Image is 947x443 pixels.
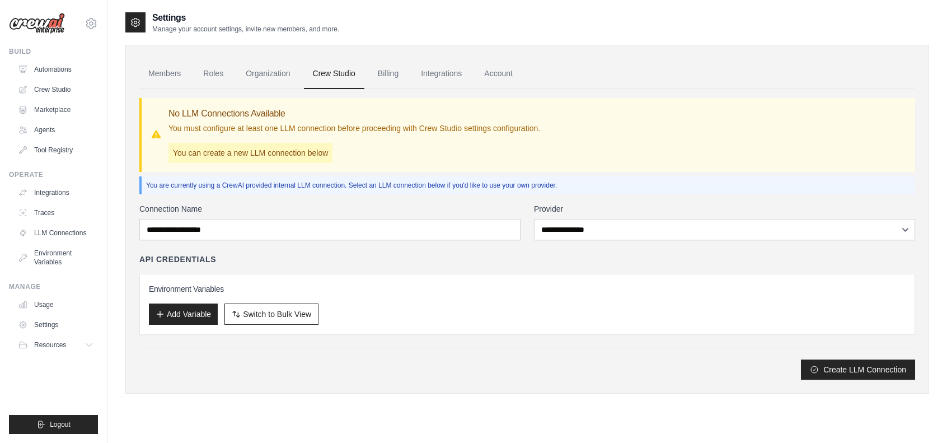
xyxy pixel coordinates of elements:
a: Integrations [13,184,98,202]
a: Crew Studio [13,81,98,99]
a: Billing [369,59,407,89]
a: Account [475,59,522,89]
a: Environment Variables [13,244,98,271]
span: Switch to Bulk View [243,309,311,320]
div: Build [9,47,98,56]
a: Agents [13,121,98,139]
p: You are currently using a CrewAI provided internal LLM connection. Select an LLM connection below... [146,181,911,190]
a: Members [139,59,190,89]
a: Settings [13,316,98,334]
button: Add Variable [149,304,218,325]
a: LLM Connections [13,224,98,242]
a: Crew Studio [304,59,364,89]
a: Integrations [412,59,471,89]
button: Logout [9,415,98,434]
h2: Settings [152,11,339,25]
span: Logout [50,420,71,429]
a: Roles [194,59,232,89]
label: Connection Name [139,203,521,214]
button: Resources [13,336,98,354]
a: Organization [237,59,299,89]
label: Provider [534,203,915,214]
div: Manage [9,282,98,291]
button: Create LLM Connection [801,360,915,380]
a: Automations [13,60,98,78]
h3: Environment Variables [149,283,906,295]
div: Operate [9,170,98,179]
img: Logo [9,13,65,34]
p: You can create a new LLM connection below [168,143,332,163]
a: Marketplace [13,101,98,119]
button: Switch to Bulk View [224,304,318,325]
p: Manage your account settings, invite new members, and more. [152,25,339,34]
p: You must configure at least one LLM connection before proceeding with Crew Studio settings config... [168,123,540,134]
a: Traces [13,204,98,222]
a: Usage [13,296,98,314]
h4: API Credentials [139,254,216,265]
span: Resources [34,341,66,349]
h3: No LLM Connections Available [168,107,540,120]
a: Tool Registry [13,141,98,159]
